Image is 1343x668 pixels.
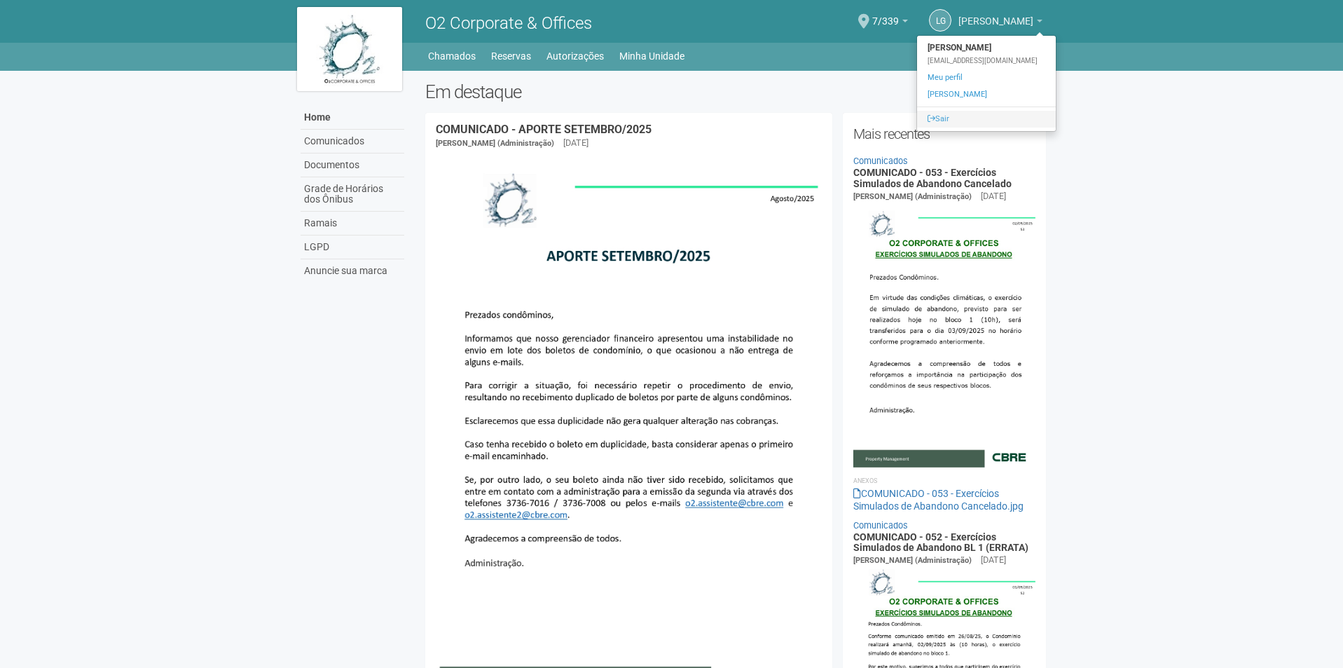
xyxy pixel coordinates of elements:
[301,212,404,236] a: Ramais
[853,156,908,166] a: Comunicados
[297,7,402,91] img: logo.jpg
[917,111,1056,128] a: Sair
[917,69,1056,86] a: Meu perfil
[546,46,604,66] a: Autorizações
[563,137,588,149] div: [DATE]
[917,39,1056,56] strong: [PERSON_NAME]
[425,81,1047,102] h2: Em destaque
[436,123,652,136] a: COMUNICADO - APORTE SETEMBRO/2025
[917,86,1056,103] a: [PERSON_NAME]
[491,46,531,66] a: Reservas
[872,2,899,27] span: 7/339
[853,520,908,531] a: Comunicados
[853,123,1036,144] h2: Mais recentes
[853,203,1036,467] img: COMUNICADO%20-%20053%20-%20Exerc%C3%ADcios%20Simulados%20de%20Abandono%20Cancelado.jpg
[958,2,1033,27] span: LUIZ GASTAO GARCIA DE ALMEIDA
[872,18,908,29] a: 7/339
[981,554,1006,566] div: [DATE]
[301,236,404,259] a: LGPD
[425,13,592,33] span: O2 Corporate & Offices
[428,46,476,66] a: Chamados
[619,46,684,66] a: Minha Unidade
[853,556,972,565] span: [PERSON_NAME] (Administração)
[853,488,1024,512] a: COMUNICADO - 053 - Exercícios Simulados de Abandono Cancelado.jpg
[436,139,554,148] span: [PERSON_NAME] (Administração)
[853,192,972,201] span: [PERSON_NAME] (Administração)
[929,9,951,32] a: LG
[981,190,1006,203] div: [DATE]
[301,259,404,282] a: Anuncie sua marca
[301,154,404,177] a: Documentos
[301,177,404,212] a: Grade de Horários dos Ônibus
[853,167,1012,189] a: COMUNICADO - 053 - Exercícios Simulados de Abandono Cancelado
[853,531,1028,553] a: COMUNICADO - 052 - Exercícios Simulados de Abandono BL 1 (ERRATA)
[301,106,404,130] a: Home
[917,56,1056,66] div: [EMAIL_ADDRESS][DOMAIN_NAME]
[301,130,404,154] a: Comunicados
[958,18,1042,29] a: [PERSON_NAME]
[853,475,1036,487] li: Anexos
